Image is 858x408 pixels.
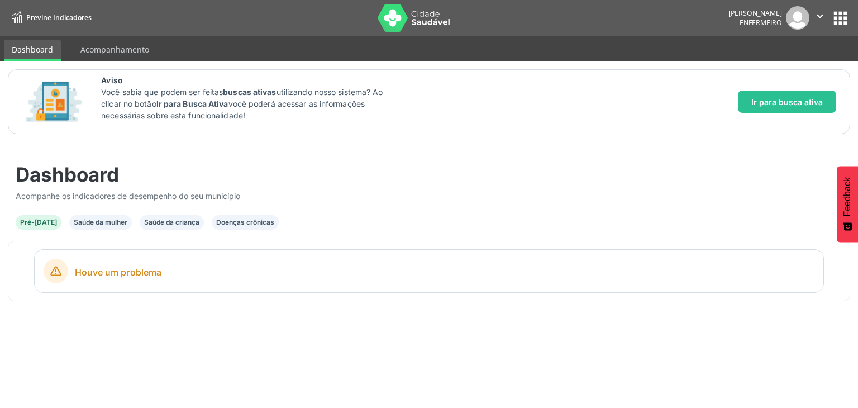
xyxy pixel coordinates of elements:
div: Acompanhe os indicadores de desempenho do seu município [16,190,842,202]
a: Dashboard [4,40,61,61]
button:  [809,6,831,30]
img: img [786,6,809,30]
div: Pré-[DATE] [20,217,57,227]
div: Doenças crônicas [216,217,274,227]
span: Aviso [101,74,397,86]
strong: buscas ativas [223,87,276,97]
button: Feedback - Mostrar pesquisa [837,166,858,242]
span: Ir para busca ativa [751,96,823,108]
div: Saúde da criança [144,217,199,227]
i:  [814,10,826,22]
a: Acompanhamento [73,40,157,59]
a: Previne Indicadores [8,8,92,27]
span: Enfermeiro [740,18,782,27]
span: Houve um problema [75,265,814,279]
button: apps [831,8,850,28]
div: [PERSON_NAME] [728,8,782,18]
div: Dashboard [16,163,842,186]
button: Ir para busca ativa [738,91,836,113]
img: Imagem de CalloutCard [22,77,85,127]
div: Saúde da mulher [74,217,127,227]
span: Feedback [842,177,852,216]
p: Você sabia que podem ser feitas utilizando nosso sistema? Ao clicar no botão você poderá acessar ... [101,86,397,121]
span: Previne Indicadores [26,13,92,22]
strong: Ir para Busca Ativa [156,99,228,108]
